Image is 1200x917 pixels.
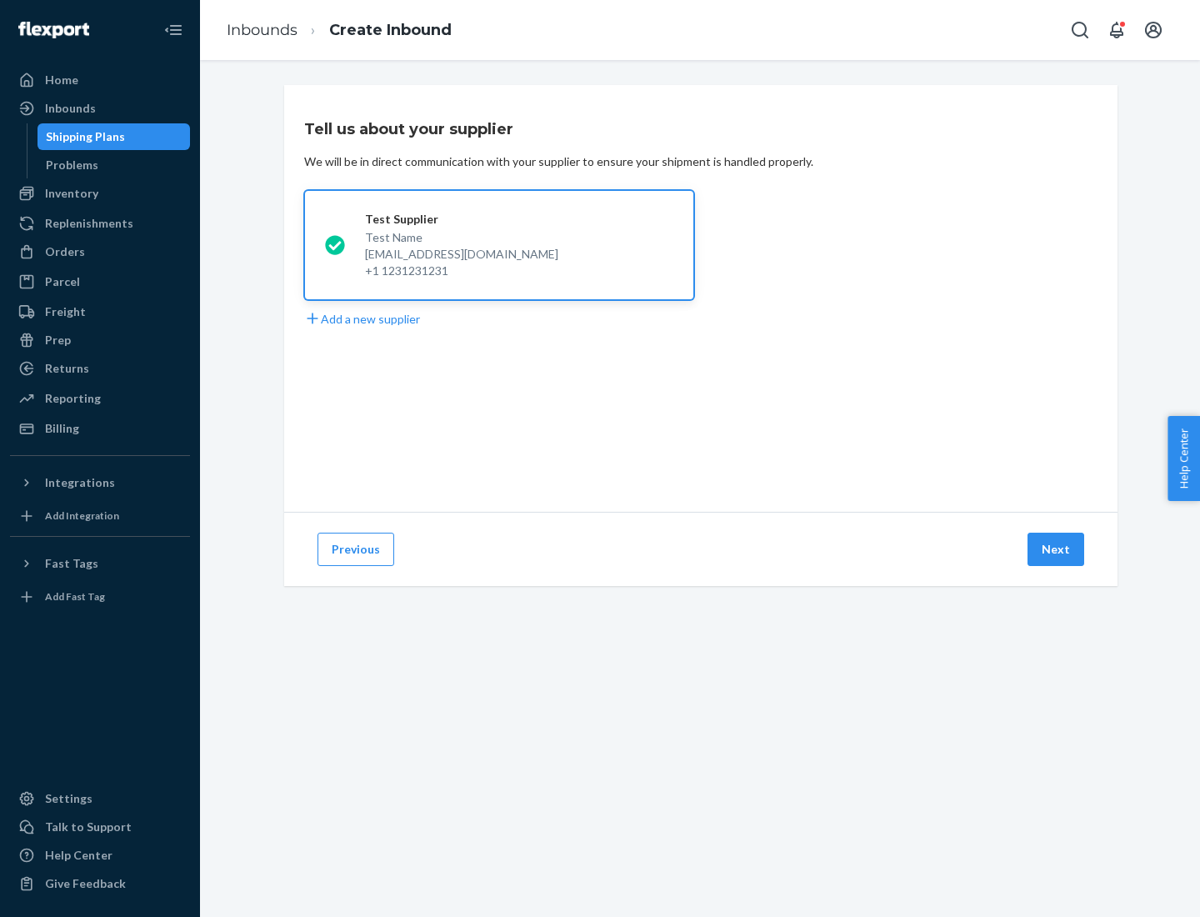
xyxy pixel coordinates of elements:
div: Help Center [45,847,112,864]
a: Prep [10,327,190,353]
button: Close Navigation [157,13,190,47]
a: Orders [10,238,190,265]
a: Freight [10,298,190,325]
button: Help Center [1167,416,1200,501]
div: Orders [45,243,85,260]
div: Problems [46,157,98,173]
div: Inbounds [45,100,96,117]
div: Home [45,72,78,88]
div: Freight [45,303,86,320]
button: Fast Tags [10,550,190,577]
button: Open Search Box [1063,13,1097,47]
div: Returns [45,360,89,377]
div: Fast Tags [45,555,98,572]
a: Replenishments [10,210,190,237]
button: Previous [317,533,394,566]
button: Open account menu [1137,13,1170,47]
div: Add Integration [45,509,119,523]
a: Help Center [10,842,190,869]
div: Give Feedback [45,875,126,892]
a: Inventory [10,180,190,207]
a: Parcel [10,268,190,295]
ol: breadcrumbs [213,6,465,55]
a: Add Integration [10,503,190,529]
a: Settings [10,785,190,812]
a: Returns [10,355,190,382]
div: Inventory [45,185,98,202]
a: Inbounds [10,95,190,122]
a: Reporting [10,385,190,412]
div: Shipping Plans [46,128,125,145]
a: Problems [37,152,191,178]
h3: Tell us about your supplier [304,118,513,140]
button: Give Feedback [10,870,190,897]
button: Next [1027,533,1084,566]
div: We will be in direct communication with your supplier to ensure your shipment is handled properly. [304,153,813,170]
button: Integrations [10,469,190,496]
a: Add Fast Tag [10,584,190,610]
a: Talk to Support [10,814,190,840]
a: Create Inbound [329,21,452,39]
div: Talk to Support [45,819,132,835]
a: Inbounds [227,21,297,39]
div: Replenishments [45,215,133,232]
a: Home [10,67,190,93]
div: Parcel [45,273,80,290]
div: Prep [45,332,71,348]
div: Settings [45,790,92,807]
img: Flexport logo [18,22,89,38]
div: Reporting [45,390,101,407]
button: Add a new supplier [304,310,420,328]
button: Open notifications [1100,13,1133,47]
a: Billing [10,415,190,442]
div: Add Fast Tag [45,589,105,604]
div: Integrations [45,474,115,491]
a: Shipping Plans [37,123,191,150]
div: Billing [45,420,79,437]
